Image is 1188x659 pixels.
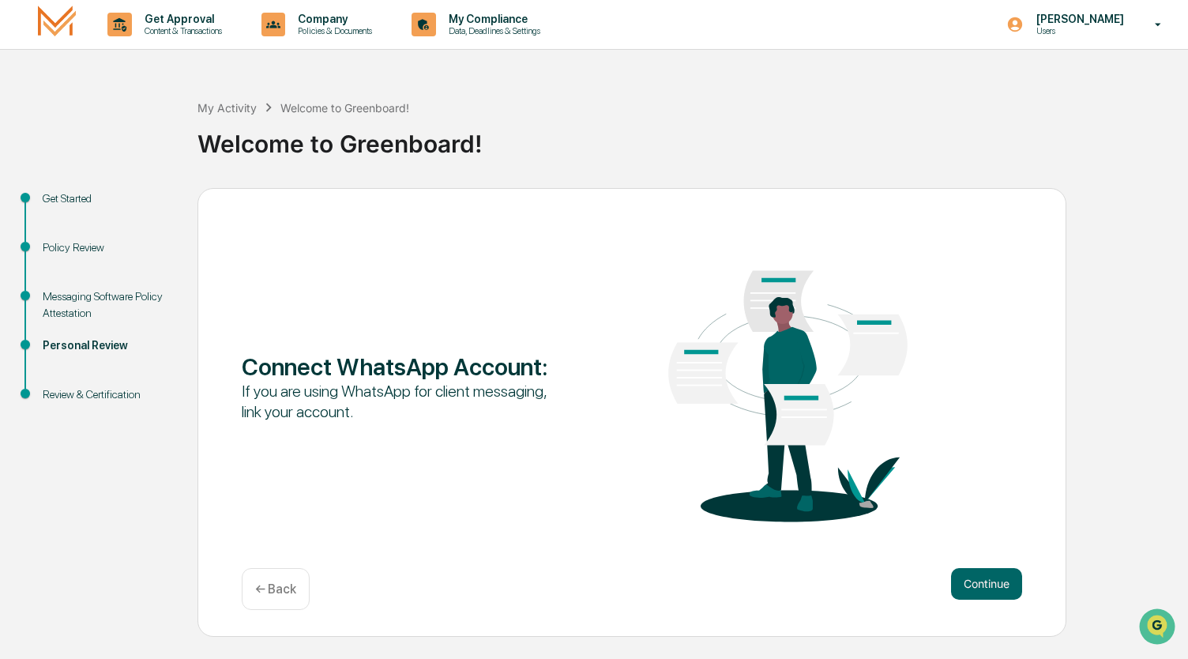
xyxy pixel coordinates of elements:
p: Company [285,13,380,25]
p: Get Approval [132,13,230,25]
button: Start new chat [269,125,288,144]
span: Pylon [157,267,191,279]
div: Start new chat [54,120,259,136]
img: logo [38,6,76,43]
p: [PERSON_NAME] [1024,13,1132,25]
a: 🖐️Preclearance [9,192,108,220]
a: 🗄️Attestations [108,192,202,220]
div: Review & Certification [43,386,172,403]
img: 1746055101610-c473b297-6a78-478c-a979-82029cc54cd1 [16,120,44,149]
p: Users [1024,25,1132,36]
div: Messaging Software Policy Attestation [43,288,172,322]
p: ← Back [255,582,296,597]
iframe: Open customer support [1137,607,1180,650]
button: Continue [951,568,1022,600]
span: Attestations [130,198,196,214]
p: How can we help? [16,32,288,58]
a: 🔎Data Lookup [9,222,106,250]
div: Get Started [43,190,172,207]
p: Data, Deadlines & Settings [436,25,548,36]
img: Connect WhatsApp Account [632,223,944,548]
div: Personal Review [43,337,172,354]
span: Preclearance [32,198,102,214]
div: Welcome to Greenboard! [197,117,1180,158]
div: Welcome to Greenboard! [280,101,409,115]
div: 🔎 [16,230,28,243]
span: Data Lookup [32,228,100,244]
p: Content & Transactions [132,25,230,36]
p: Policies & Documents [285,25,380,36]
div: We're available if you need us! [54,136,200,149]
div: My Activity [197,101,257,115]
div: 🖐️ [16,200,28,213]
div: Connect WhatsApp Account : [242,352,554,381]
div: Policy Review [43,239,172,256]
div: 🗄️ [115,200,127,213]
p: My Compliance [436,13,548,25]
a: Powered byPylon [111,266,191,279]
div: If you are using WhatsApp for client messaging, link your account. [242,381,554,422]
